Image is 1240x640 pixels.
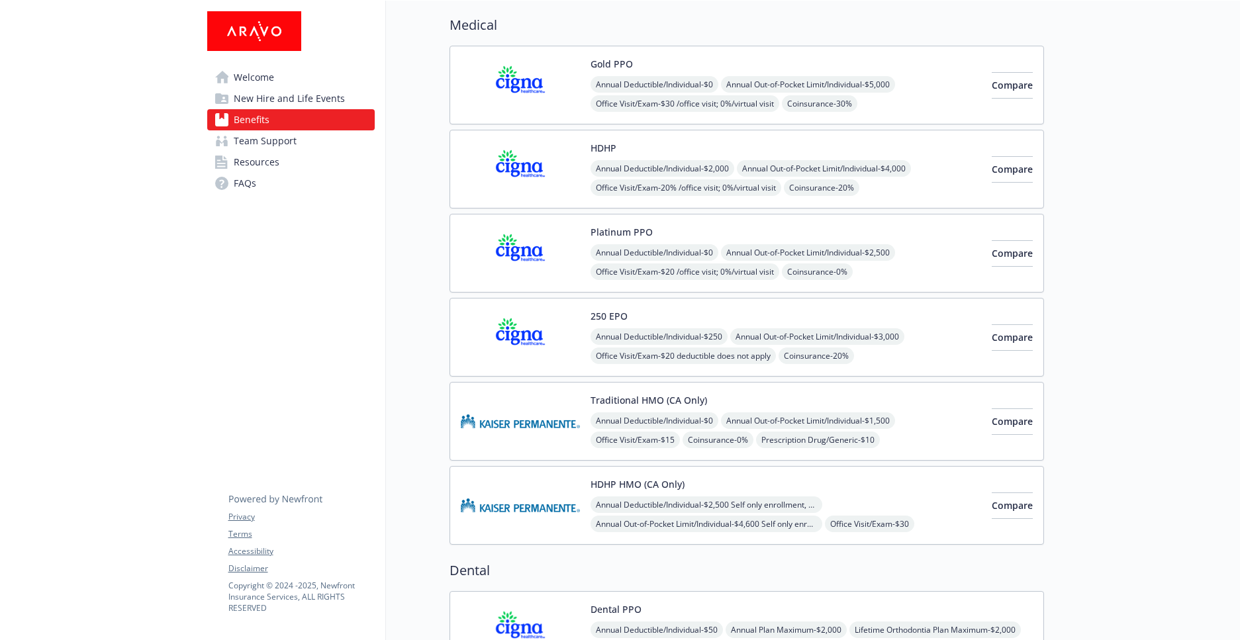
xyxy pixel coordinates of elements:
[591,602,642,616] button: Dental PPO
[721,412,895,429] span: Annual Out-of-Pocket Limit/Individual - $1,500
[992,247,1033,259] span: Compare
[228,528,374,540] a: Terms
[591,225,653,239] button: Platinum PPO
[207,130,375,152] a: Team Support
[450,15,1044,35] h2: Medical
[849,621,1021,638] span: Lifetime Orthodontia Plan Maximum - $2,000
[730,328,904,345] span: Annual Out-of-Pocket Limit/Individual - $3,000
[461,141,580,197] img: CIGNA carrier logo
[591,309,628,323] button: 250 EPO
[591,76,718,93] span: Annual Deductible/Individual - $0
[825,516,914,532] span: Office Visit/Exam - $30
[228,563,374,574] a: Disclaimer
[591,393,707,407] button: Traditional HMO (CA Only)
[207,109,375,130] a: Benefits
[591,477,685,491] button: HDHP HMO (CA Only)
[591,160,734,177] span: Annual Deductible/Individual - $2,000
[992,331,1033,343] span: Compare
[992,163,1033,175] span: Compare
[461,477,580,533] img: Kaiser Permanente Insurance Company carrier logo
[726,621,847,638] span: Annual Plan Maximum - $2,000
[591,179,781,196] span: Office Visit/Exam - 20% /office visit; 0%/virtual visit
[992,492,1033,519] button: Compare
[207,88,375,109] a: New Hire and Life Events
[591,432,680,448] span: Office Visit/Exam - $15
[234,152,279,173] span: Resources
[591,141,616,155] button: HDHP
[992,499,1033,512] span: Compare
[591,57,633,71] button: Gold PPO
[234,130,297,152] span: Team Support
[992,324,1033,351] button: Compare
[207,152,375,173] a: Resources
[683,432,753,448] span: Coinsurance - 0%
[228,511,374,523] a: Privacy
[591,95,779,112] span: Office Visit/Exam - $30 /office visit; 0%/virtual visit
[721,76,895,93] span: Annual Out-of-Pocket Limit/Individual - $5,000
[591,516,822,532] span: Annual Out-of-Pocket Limit/Individual - $4,600 Self only enrollment, $4,600 for any one member wi...
[228,545,374,557] a: Accessibility
[721,244,895,261] span: Annual Out-of-Pocket Limit/Individual - $2,500
[234,88,345,109] span: New Hire and Life Events
[737,160,911,177] span: Annual Out-of-Pocket Limit/Individual - $4,000
[779,347,854,364] span: Coinsurance - 20%
[784,179,859,196] span: Coinsurance - 20%
[992,72,1033,99] button: Compare
[591,263,779,280] span: Office Visit/Exam - $20 /office visit; 0%/virtual visit
[782,263,853,280] span: Coinsurance - 0%
[207,173,375,194] a: FAQs
[207,67,375,88] a: Welcome
[992,156,1033,183] button: Compare
[461,57,580,113] img: CIGNA carrier logo
[591,412,718,429] span: Annual Deductible/Individual - $0
[992,79,1033,91] span: Compare
[450,561,1044,580] h2: Dental
[992,240,1033,267] button: Compare
[234,173,256,194] span: FAQs
[234,109,269,130] span: Benefits
[591,347,776,364] span: Office Visit/Exam - $20 deductible does not apply
[228,580,374,614] p: Copyright © 2024 - 2025 , Newfront Insurance Services, ALL RIGHTS RESERVED
[234,67,274,88] span: Welcome
[756,432,880,448] span: Prescription Drug/Generic - $10
[992,415,1033,428] span: Compare
[461,225,580,281] img: CIGNA carrier logo
[992,408,1033,435] button: Compare
[591,496,822,513] span: Annual Deductible/Individual - $2,500 Self only enrollment, $3,300 for any one member within a Fa...
[461,309,580,365] img: CIGNA carrier logo
[591,621,723,638] span: Annual Deductible/Individual - $50
[782,95,857,112] span: Coinsurance - 30%
[591,244,718,261] span: Annual Deductible/Individual - $0
[461,393,580,449] img: Kaiser Permanente Insurance Company carrier logo
[591,328,728,345] span: Annual Deductible/Individual - $250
